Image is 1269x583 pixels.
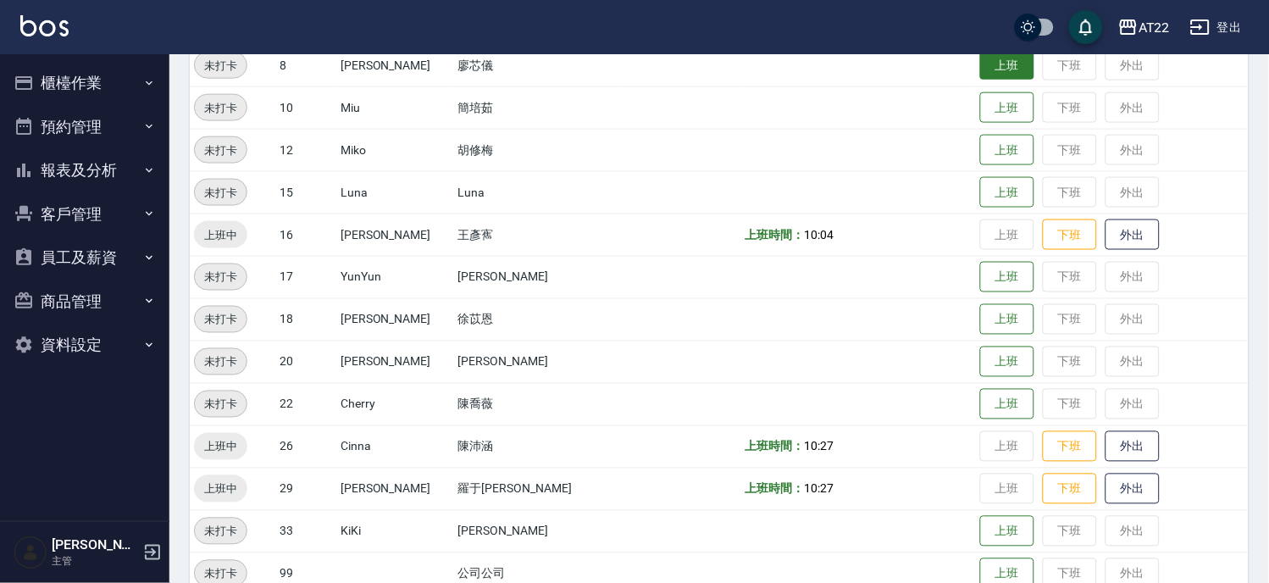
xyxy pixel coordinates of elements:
span: 10:04 [804,228,834,242]
span: 未打卡 [195,99,247,117]
td: KiKi [336,510,454,552]
td: 廖芯儀 [454,44,623,86]
button: 員工及薪資 [7,236,163,280]
td: [PERSON_NAME] [336,214,454,256]
button: 商品管理 [7,280,163,324]
button: 下班 [1043,474,1097,505]
b: 上班時間： [745,440,805,453]
button: 資料設定 [7,323,163,367]
button: 上班 [980,389,1034,420]
span: 未打卡 [195,396,247,414]
button: 報表及分析 [7,148,163,192]
td: 12 [275,129,336,171]
button: 下班 [1043,431,1097,463]
td: Miu [336,86,454,129]
td: [PERSON_NAME] [454,510,623,552]
td: 15 [275,171,336,214]
td: 18 [275,298,336,341]
button: 上班 [980,347,1034,378]
span: 上班中 [194,226,247,244]
span: 未打卡 [195,311,247,329]
button: 外出 [1106,219,1160,251]
b: 上班時間： [745,482,805,496]
td: Miko [336,129,454,171]
span: 未打卡 [195,142,247,159]
button: 上班 [980,92,1034,124]
td: 16 [275,214,336,256]
td: [PERSON_NAME] [336,44,454,86]
td: [PERSON_NAME] [336,468,454,510]
td: Cinna [336,425,454,468]
button: save [1069,10,1103,44]
td: 簡培茹 [454,86,623,129]
td: 33 [275,510,336,552]
button: 櫃檯作業 [7,61,163,105]
td: 29 [275,468,336,510]
p: 主管 [52,553,138,569]
span: 未打卡 [195,353,247,371]
span: 未打卡 [195,565,247,583]
button: AT22 [1111,10,1177,45]
span: 未打卡 [195,269,247,286]
button: 登出 [1183,12,1249,43]
td: 20 [275,341,336,383]
td: 胡修梅 [454,129,623,171]
td: 22 [275,383,336,425]
span: 未打卡 [195,184,247,202]
img: Person [14,536,47,569]
td: 陳喬薇 [454,383,623,425]
button: 上班 [980,516,1034,547]
span: 上班中 [194,480,247,498]
td: 26 [275,425,336,468]
span: 未打卡 [195,523,247,541]
span: 未打卡 [195,57,247,75]
button: 外出 [1106,474,1160,505]
td: 17 [275,256,336,298]
td: Cherry [336,383,454,425]
td: 徐苡恩 [454,298,623,341]
span: 10:27 [804,440,834,453]
td: 羅于[PERSON_NAME] [454,468,623,510]
td: [PERSON_NAME] [454,341,623,383]
button: 預約管理 [7,105,163,149]
td: Luna [454,171,623,214]
span: 10:27 [804,482,834,496]
button: 客戶管理 [7,192,163,236]
button: 上班 [980,177,1034,208]
span: 上班中 [194,438,247,456]
h5: [PERSON_NAME] [52,536,138,553]
td: YunYun [336,256,454,298]
td: 10 [275,86,336,129]
div: AT22 [1139,17,1170,38]
button: 上班 [980,51,1034,81]
td: 陳沛涵 [454,425,623,468]
td: [PERSON_NAME] [454,256,623,298]
button: 上班 [980,135,1034,166]
button: 下班 [1043,219,1097,251]
button: 上班 [980,262,1034,293]
button: 上班 [980,304,1034,336]
td: [PERSON_NAME] [336,341,454,383]
td: 8 [275,44,336,86]
td: [PERSON_NAME] [336,298,454,341]
button: 外出 [1106,431,1160,463]
b: 上班時間： [745,228,805,242]
img: Logo [20,15,69,36]
td: 王彥寯 [454,214,623,256]
td: Luna [336,171,454,214]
